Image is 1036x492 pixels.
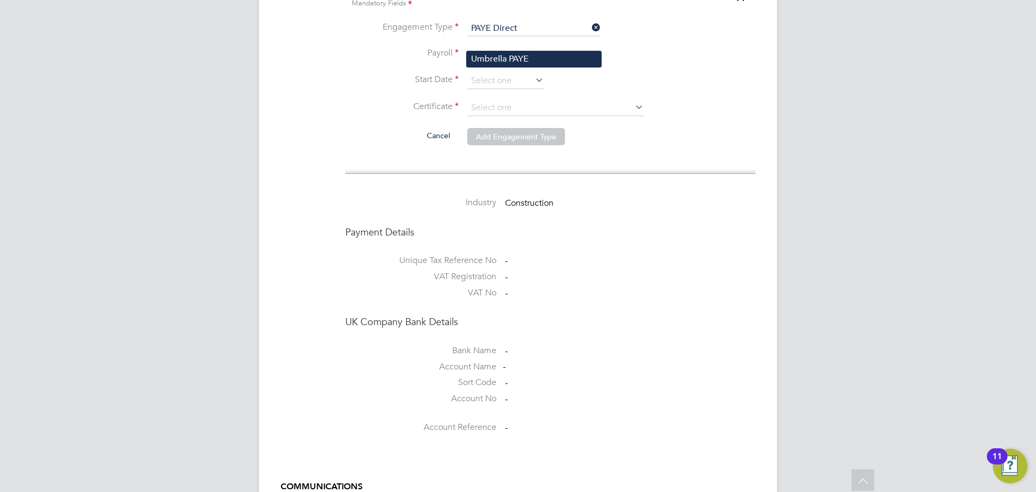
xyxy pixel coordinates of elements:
label: Start Date [351,74,459,85]
label: Payroll [351,48,459,59]
input: Select one [467,100,644,116]
label: Certificate [351,101,459,112]
label: Engagement Type [351,22,459,33]
label: Account No [345,393,496,405]
input: Select one [467,21,601,36]
label: VAT Registration [345,271,496,282]
label: Account Reference [345,422,496,433]
label: Sort Code [345,377,496,388]
label: VAT No [345,287,496,299]
button: Open Resource Center, 11 new notifications [993,449,1027,483]
div: - [503,361,605,373]
span: - [505,378,508,388]
input: Search for... [467,47,601,62]
li: Umbrella PAYE [467,51,601,67]
label: Account Name [345,361,496,373]
span: - [505,288,508,299]
input: Select one [467,73,544,89]
button: Cancel [418,127,459,144]
button: Add Engagement Type [467,128,565,145]
span: Construction [505,198,554,208]
label: Industry [345,197,496,208]
label: Unique Tax Reference No [345,255,496,266]
span: - [505,255,508,266]
h4: Payment Details [345,226,755,238]
span: - [505,346,508,356]
h4: UK Company Bank Details [345,315,755,328]
label: Bank Name [345,345,496,356]
span: - [505,394,508,405]
span: - [505,422,508,433]
div: 11 [992,456,1002,470]
span: - [505,272,508,282]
